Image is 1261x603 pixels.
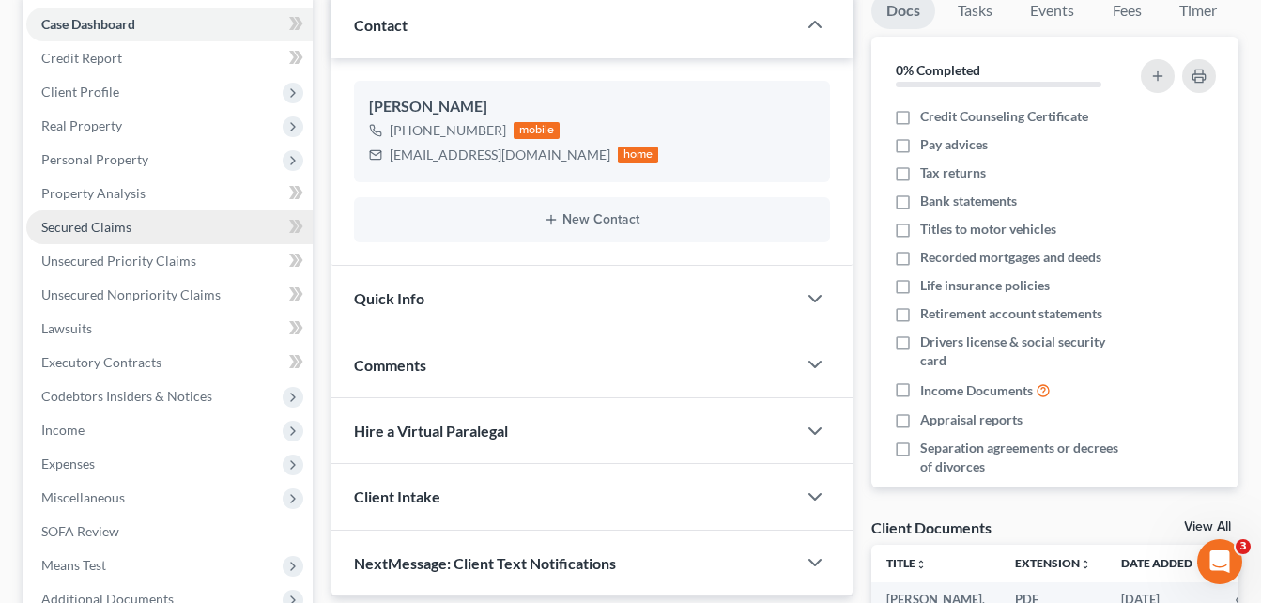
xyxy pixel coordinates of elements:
[886,556,927,570] a: Titleunfold_more
[920,332,1130,370] span: Drivers license & social security card
[41,489,125,505] span: Miscellaneous
[369,96,815,118] div: [PERSON_NAME]
[1236,539,1251,554] span: 3
[1015,556,1091,570] a: Extensionunfold_more
[920,107,1088,126] span: Credit Counseling Certificate
[354,487,440,505] span: Client Intake
[354,289,424,307] span: Quick Info
[26,278,313,312] a: Unsecured Nonpriority Claims
[896,62,980,78] strong: 0% Completed
[41,320,92,336] span: Lawsuits
[390,121,506,140] div: [PHONE_NUMBER]
[354,356,426,374] span: Comments
[26,210,313,244] a: Secured Claims
[1121,556,1206,570] a: Date Added expand_more
[41,84,119,100] span: Client Profile
[354,554,616,572] span: NextMessage: Client Text Notifications
[41,151,148,167] span: Personal Property
[26,41,313,75] a: Credit Report
[915,559,927,570] i: unfold_more
[1194,559,1206,570] i: expand_more
[920,192,1017,210] span: Bank statements
[41,253,196,269] span: Unsecured Priority Claims
[41,185,146,201] span: Property Analysis
[41,286,221,302] span: Unsecured Nonpriority Claims
[369,212,815,227] button: New Contact
[354,16,408,34] span: Contact
[26,312,313,346] a: Lawsuits
[871,518,992,537] div: Client Documents
[920,381,1033,400] span: Income Documents
[41,219,131,235] span: Secured Claims
[920,276,1050,295] span: Life insurance policies
[41,117,122,133] span: Real Property
[920,220,1056,239] span: Titles to motor vehicles
[26,8,313,41] a: Case Dashboard
[41,16,135,32] span: Case Dashboard
[920,135,988,154] span: Pay advices
[1197,539,1242,584] iframe: Intercom live chat
[1080,559,1091,570] i: unfold_more
[41,557,106,573] span: Means Test
[920,410,1023,429] span: Appraisal reports
[41,388,212,404] span: Codebtors Insiders & Notices
[26,244,313,278] a: Unsecured Priority Claims
[390,146,610,164] div: [EMAIL_ADDRESS][DOMAIN_NAME]
[26,346,313,379] a: Executory Contracts
[920,439,1130,476] span: Separation agreements or decrees of divorces
[920,163,986,182] span: Tax returns
[1184,520,1231,533] a: View All
[514,122,561,139] div: mobile
[618,147,659,163] div: home
[26,515,313,549] a: SOFA Review
[41,422,85,438] span: Income
[920,248,1101,267] span: Recorded mortgages and deeds
[354,422,508,440] span: Hire a Virtual Paralegal
[26,177,313,210] a: Property Analysis
[41,456,95,472] span: Expenses
[41,354,161,370] span: Executory Contracts
[41,50,122,66] span: Credit Report
[41,523,119,539] span: SOFA Review
[920,304,1102,323] span: Retirement account statements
